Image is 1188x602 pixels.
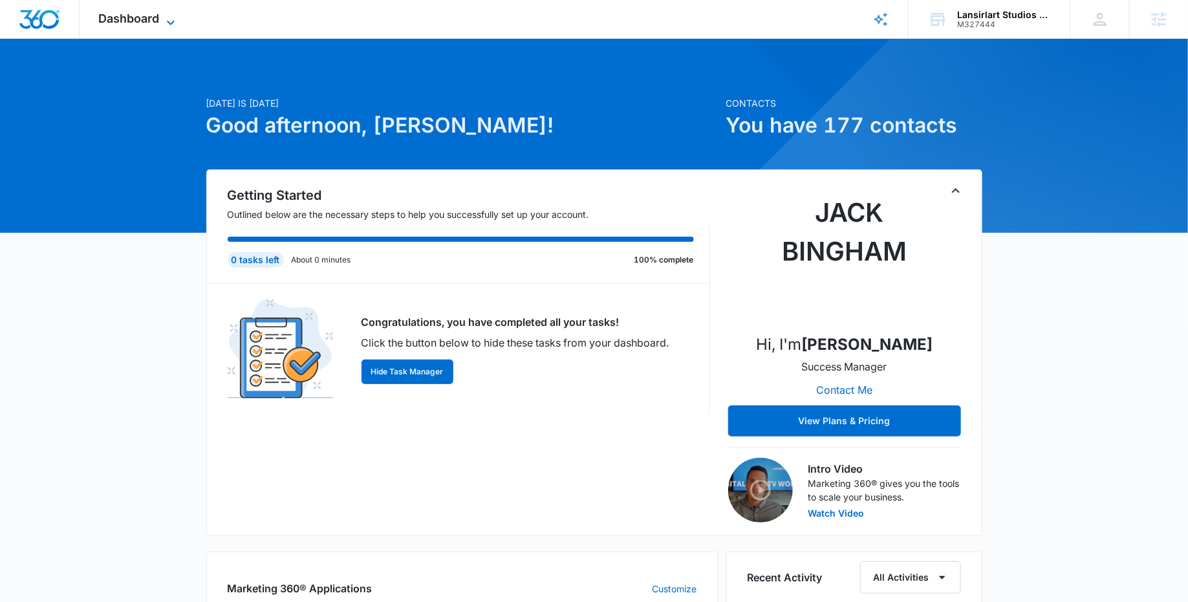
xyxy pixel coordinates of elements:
[860,561,961,594] button: All Activities
[206,96,718,110] p: [DATE] is [DATE]
[362,314,669,330] p: Congratulations, you have completed all your tasks!
[143,76,218,85] div: Keywords by Traffic
[726,96,982,110] p: Contacts
[728,405,961,436] button: View Plans & Pricing
[49,76,116,85] div: Domain Overview
[756,333,933,356] p: Hi, I'm
[802,359,887,374] p: Success Manager
[801,335,933,354] strong: [PERSON_NAME]
[748,570,823,585] h6: Recent Activity
[292,254,351,266] p: About 0 minutes
[21,34,31,44] img: website_grey.svg
[21,21,31,31] img: logo_orange.svg
[808,509,865,518] button: Watch Video
[34,34,142,44] div: Domain: [DOMAIN_NAME]
[803,374,885,405] button: Contact Me
[99,12,160,25] span: Dashboard
[948,183,964,199] button: Toggle Collapse
[36,21,63,31] div: v 4.0.25
[653,582,697,596] a: Customize
[228,208,710,221] p: Outlined below are the necessary steps to help you successfully set up your account.
[35,75,45,85] img: tab_domain_overview_orange.svg
[228,252,284,268] div: 0 tasks left
[129,75,139,85] img: tab_keywords_by_traffic_grey.svg
[634,254,694,266] p: 100% complete
[206,110,718,141] h1: Good afternoon, [PERSON_NAME]!
[228,581,373,596] h2: Marketing 360® Applications
[228,186,710,205] h2: Getting Started
[957,20,1052,29] div: account id
[726,110,982,141] h1: You have 177 contacts
[808,461,961,477] h3: Intro Video
[780,193,909,323] img: Jack Bingham
[728,458,793,522] img: Intro Video
[362,360,453,384] button: Hide Task Manager
[808,477,961,504] p: Marketing 360® gives you the tools to scale your business.
[362,335,669,350] p: Click the button below to hide these tasks from your dashboard.
[957,10,1052,20] div: account name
